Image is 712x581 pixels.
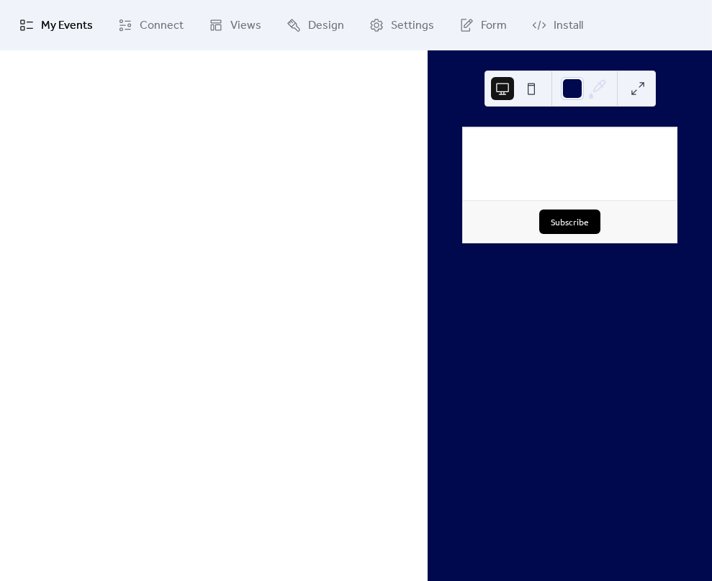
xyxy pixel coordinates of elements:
span: Install [554,17,583,35]
span: Settings [391,17,434,35]
span: Views [230,17,261,35]
span: My Events [41,17,93,35]
a: Connect [107,6,194,45]
a: Views [198,6,272,45]
a: My Events [9,6,104,45]
span: Form [481,17,507,35]
a: Design [276,6,355,45]
button: Subscribe [539,210,600,234]
a: Form [449,6,518,45]
span: Connect [140,17,184,35]
span: Design [308,17,344,35]
a: Install [521,6,594,45]
a: Settings [359,6,445,45]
